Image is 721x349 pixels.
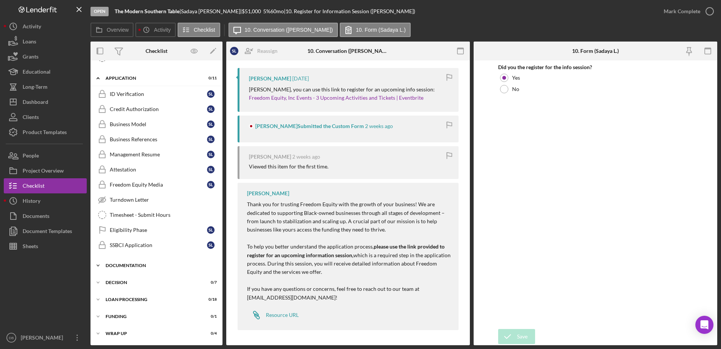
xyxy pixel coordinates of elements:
div: Timesheet - Submit Hours [110,212,218,218]
div: Save [517,329,528,344]
button: Activity [135,23,175,37]
a: Business ReferencesSL [94,132,219,147]
button: Overview [91,23,133,37]
div: 0 / 7 [203,280,217,285]
div: History [23,193,40,210]
div: 60 mo [270,8,284,14]
a: Checklist [4,178,87,193]
button: Educational [4,64,87,79]
button: Document Templates [4,224,87,239]
a: Credit AuthorizationSL [94,102,219,117]
div: Documentation [106,263,213,268]
strong: please use the link provided to register for an upcoming information session, [247,243,445,258]
div: Long-Term [23,79,48,96]
div: Open Intercom Messenger [695,316,713,334]
div: Application [106,76,198,80]
a: Timesheet - Submit Hours [94,207,219,222]
div: Business Model [110,121,207,127]
div: S L [207,136,215,143]
div: Dashboard [23,94,48,111]
button: Checklist [178,23,220,37]
button: Dashboard [4,94,87,110]
div: Viewed this item for the first time. [249,164,328,170]
a: History [4,193,87,208]
label: 10. Conversation ([PERSON_NAME]) [245,27,333,33]
button: 10. Form (Sadaya L.) [340,23,411,37]
div: S L [207,90,215,98]
a: Clients [4,110,87,125]
div: Product Templates [23,125,67,142]
text: DB [9,336,14,340]
button: SLReassign [226,43,285,59]
button: Project Overview [4,163,87,178]
div: Document Templates [23,224,72,241]
div: Wrap up [106,331,198,336]
div: Educational [23,64,51,81]
div: [PERSON_NAME] [249,154,291,160]
div: Project Overview [23,163,64,180]
div: Activity [23,19,41,36]
a: Business ModelSL [94,117,219,132]
div: Funding [106,314,198,319]
a: Sheets [4,239,87,254]
div: Sadaya [PERSON_NAME] | [181,8,242,14]
div: Freedom Equity Media [110,182,207,188]
button: Product Templates [4,125,87,140]
div: Reassign [257,43,278,59]
div: Loan Processing [106,297,198,302]
button: Mark Complete [656,4,717,19]
div: 0 / 18 [203,297,217,302]
button: Long-Term [4,79,87,94]
a: Freedom Equity MediaSL [94,177,219,192]
div: Did you the register for the info session? [498,64,693,70]
a: SSBCI ApplicationSL [94,238,219,253]
div: ID Verification [110,91,207,97]
div: S L [207,241,215,249]
div: Clients [23,110,39,127]
div: 0 / 4 [203,331,217,336]
div: [PERSON_NAME] Submitted the Custom Form [255,123,364,129]
a: Activity [4,19,87,34]
button: Grants [4,49,87,64]
span: $51,000 [242,8,261,14]
div: Management Resume [110,151,207,158]
div: Eligibility Phase [110,227,207,233]
div: Loans [23,34,36,51]
div: Checklist [146,48,167,54]
div: Mark Complete [664,4,700,19]
div: SSBCI Application [110,242,207,248]
div: Open [91,7,109,16]
button: Documents [4,208,87,224]
div: S L [230,47,238,55]
div: S L [207,226,215,234]
a: Timesheet - Submit Hours [94,50,219,65]
p: [PERSON_NAME], you can use this link to register for an upcoming info session: [249,85,435,94]
a: Resource URL [247,307,299,323]
span: To help you better understand the application process, which is a required step in the applicatio... [247,243,451,275]
label: Checklist [194,27,215,33]
div: People [23,148,39,165]
label: No [512,86,519,92]
div: 10. Conversation ([PERSON_NAME]) [307,48,388,54]
div: 0 / 1 [203,314,217,319]
p: If you have any questions or concerns, feel free to reach out to our team at [EMAIL_ADDRESS][DOMA... [247,285,451,302]
a: AttestationSL [94,162,219,177]
div: Decision [106,280,198,285]
div: 10. Form (Sadaya L.) [572,48,619,54]
div: Resource URL [266,312,299,318]
div: Sheets [23,239,38,256]
time: 2025-09-06 21:29 [292,154,320,160]
div: 5 % [263,8,270,14]
div: S L [207,151,215,158]
div: Credit Authorization [110,106,207,112]
div: Attestation [110,167,207,173]
div: Business References [110,136,207,142]
div: S L [207,120,215,128]
div: [PERSON_NAME] [249,76,291,82]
